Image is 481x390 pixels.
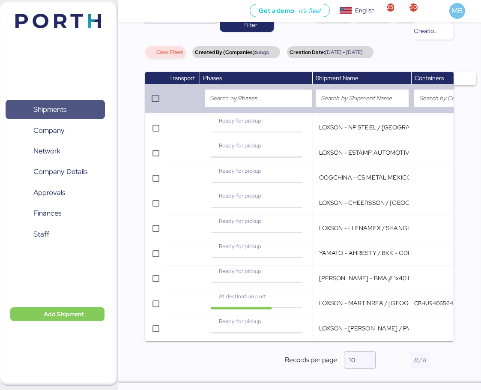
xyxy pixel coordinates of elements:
[219,192,261,199] span: Ready for pickup
[169,74,195,82] span: Transport
[33,165,87,178] span: Company Details
[256,50,269,55] span: iungo
[33,207,61,219] span: Finances
[410,351,430,369] input: 8 / 8
[44,309,84,319] span: Add Shipment
[355,6,375,15] div: English
[219,217,261,225] span: Ready for pickup
[33,124,65,137] span: Company
[6,162,105,182] a: Company Details
[33,145,60,157] span: Network
[219,243,261,250] span: Ready for pickup
[285,355,337,365] span: Records per page
[6,100,105,120] a: Shipments
[321,93,404,103] input: Search by Shipment Name
[6,141,105,161] a: Network
[33,186,65,199] span: Approvals
[123,4,137,18] button: Menu
[451,5,463,16] span: MB
[325,50,362,55] span: [DATE] - [DATE]
[349,356,355,364] span: 10
[219,267,261,275] span: Ready for pickup
[219,142,261,149] span: Ready for pickup
[156,50,183,55] span: Clear Filters
[33,228,49,240] span: Staff
[6,183,105,203] a: Approvals
[414,300,453,307] q-button: CBHU9406564
[6,120,105,140] a: Company
[415,74,444,82] span: Containers
[316,74,359,82] span: Shipment Name
[219,117,261,124] span: Ready for pickup
[33,103,66,116] span: Shipments
[6,225,105,244] a: Staff
[219,167,261,174] span: Ready for pickup
[10,307,105,321] button: Add Shipment
[219,293,266,300] span: At destination port
[203,74,222,82] span: Phases
[290,50,325,55] span: Creation Date:
[6,204,105,223] a: Finances
[219,318,261,325] span: Ready for pickup
[195,50,256,55] span: Created By (Companies):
